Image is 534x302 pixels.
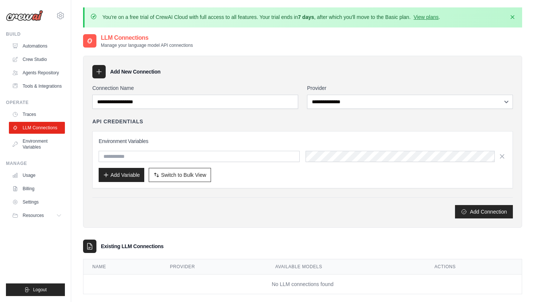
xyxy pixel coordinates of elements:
h3: Existing LLM Connections [101,243,164,250]
h2: LLM Connections [101,33,193,42]
td: No LLM connections found [83,275,522,294]
th: Actions [425,259,522,275]
h3: Add New Connection [110,68,161,75]
span: Logout [33,287,47,293]
a: LLM Connections [9,122,65,134]
a: Settings [9,196,65,208]
a: Tools & Integrations [9,80,65,92]
th: Name [83,259,161,275]
a: Usage [9,169,65,181]
a: Traces [9,108,65,120]
strong: 7 days [298,14,314,20]
th: Available Models [266,259,425,275]
th: Provider [161,259,266,275]
button: Resources [9,210,65,221]
a: Billing [9,183,65,195]
h4: API Credentials [92,118,143,125]
span: Resources [23,212,44,218]
span: Switch to Bulk View [161,171,206,179]
div: Operate [6,100,65,105]
a: Automations [9,40,65,52]
h3: Environment Variables [99,137,507,145]
img: Logo [6,10,43,21]
a: Crew Studio [9,53,65,65]
label: Provider [307,84,513,92]
div: Manage [6,160,65,166]
a: View plans [413,14,438,20]
button: Add Variable [99,168,144,182]
p: You're on a free trial of CrewAI Cloud with full access to all features. Your trial ends in , aft... [102,13,440,21]
a: Environment Variables [9,135,65,153]
p: Manage your language model API connections [101,42,193,48]
div: Build [6,31,65,37]
button: Add Connection [455,205,513,218]
label: Connection Name [92,84,298,92]
button: Logout [6,283,65,296]
button: Switch to Bulk View [149,168,211,182]
a: Agents Repository [9,67,65,79]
